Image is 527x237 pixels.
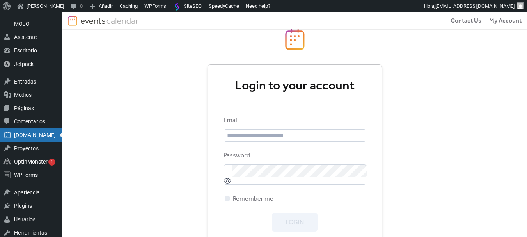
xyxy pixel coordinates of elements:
span: Contact Us [451,16,481,26]
span: Remember me [233,194,273,204]
div: Password [224,151,365,160]
span: 1 [51,159,53,164]
img: logo [285,29,305,50]
a: My Account [489,16,522,25]
div: Login to your account [224,78,366,94]
div: Email [224,116,365,125]
a: Contact Us [451,16,481,25]
img: logotype [80,16,139,26]
img: logo [68,16,77,26]
span: My Account [489,16,522,26]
